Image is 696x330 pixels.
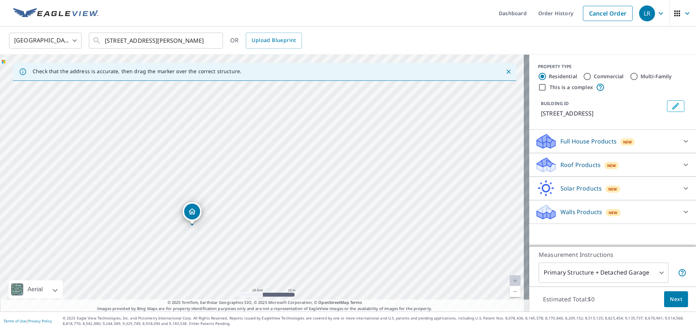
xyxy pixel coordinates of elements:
span: New [608,186,617,192]
button: Next [664,291,688,308]
span: New [607,163,616,168]
div: LR [639,5,655,21]
span: Upload Blueprint [252,36,296,45]
p: Estimated Total: $0 [537,291,600,307]
input: Search by address or latitude-longitude [105,30,208,51]
p: © 2025 Eagle View Technologies, Inc. and Pictometry International Corp. All Rights Reserved. Repo... [63,316,692,326]
span: Your report will include the primary structure and a detached garage if one exists. [678,268,687,277]
div: PROPERTY TYPE [538,63,687,70]
a: Terms of Use [4,318,26,323]
p: | [4,319,52,323]
div: Solar ProductsNew [535,180,690,197]
p: Full House Products [560,137,617,146]
div: [GEOGRAPHIC_DATA] [9,30,82,51]
img: EV Logo [13,8,99,19]
span: New [623,139,632,145]
p: Roof Products [560,160,601,169]
div: OR [230,33,302,49]
label: Multi-Family [641,73,672,80]
p: Solar Products [560,184,602,193]
div: Full House ProductsNew [535,133,690,150]
p: Walls Products [560,208,602,216]
a: Terms [350,300,362,305]
div: Walls ProductsNew [535,203,690,221]
div: Primary Structure + Detached Garage [539,263,668,283]
div: Aerial [25,280,45,298]
button: Edit building 1 [667,100,684,112]
button: Close [504,67,513,76]
p: Measurement Instructions [539,250,687,259]
a: Current Level 20, Zoom Out [510,286,521,297]
label: This is a complex [550,84,593,91]
a: Current Level 20, Zoom In Disabled [510,275,521,286]
div: Aerial [9,280,63,298]
a: OpenStreetMap [318,300,349,305]
span: New [609,210,618,216]
span: Next [670,295,682,304]
span: © 2025 TomTom, Earthstar Geographics SIO, © 2025 Microsoft Corporation, © [167,300,362,306]
p: Check that the address is accurate, then drag the marker over the correct structure. [33,68,241,75]
div: Roof ProductsNew [535,156,690,174]
a: Cancel Order [583,6,633,21]
a: Upload Blueprint [246,33,302,49]
a: Privacy Policy [28,318,52,323]
p: BUILDING ID [541,100,569,106]
p: [STREET_ADDRESS] [541,109,664,118]
div: Dropped pin, building 1, Residential property, 7 Skytop Dr Denville, NJ 07834 [183,202,202,225]
label: Commercial [594,73,624,80]
label: Residential [549,73,577,80]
